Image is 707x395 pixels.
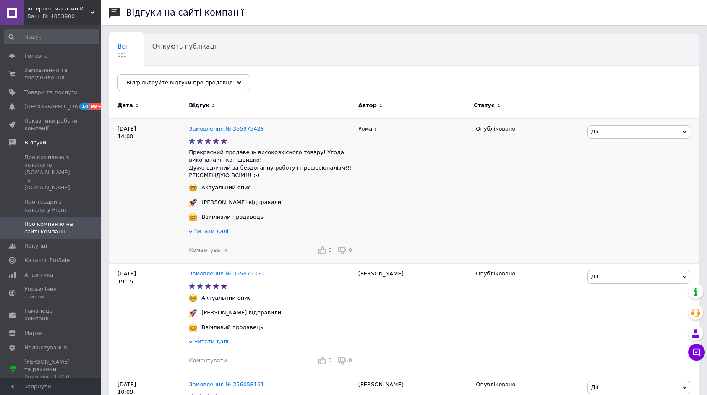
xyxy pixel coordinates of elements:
div: Опубліковано [476,270,581,277]
div: [DATE] 19:15 [109,264,189,374]
span: 0 [348,357,352,364]
span: Покупці [24,242,47,250]
span: Управління сайтом [24,285,78,301]
span: Головна [24,52,48,60]
div: [PERSON_NAME] відправили [199,199,283,206]
span: [DEMOGRAPHIC_DATA] [24,103,86,110]
div: Актуальний опис [199,184,253,191]
span: Дії [591,128,598,135]
span: Показники роботи компанії [24,117,78,132]
img: :hugging_face: [189,213,197,221]
span: Про компанію на сайті компанії [24,220,78,235]
span: 0 [328,247,331,253]
a: Замовлення № 355871353 [189,270,264,277]
div: Роман [354,118,472,264]
div: Коментувати [189,246,227,254]
span: Автор [358,102,377,109]
span: Відгук [189,102,209,109]
h1: Відгуки на сайті компанії [126,8,244,18]
span: Відгуки [24,139,46,146]
div: [PERSON_NAME] відправили [199,309,283,317]
img: :rocket: [189,198,197,207]
span: Товари та послуги [24,89,78,96]
span: 99+ [89,103,103,110]
a: Замовлення № 356058161 [189,381,264,387]
span: Коментувати [189,357,227,364]
div: Коментувати [189,357,227,364]
span: Гаманець компанії [24,307,78,322]
span: 0 [348,247,352,253]
span: 181 [117,52,127,58]
span: [PERSON_NAME] та рахунки [24,358,78,381]
div: Читати далі [189,228,354,237]
div: Ввічливий продавець [199,213,265,221]
span: Відфільтруйте відгуки про продавця [126,79,233,86]
div: Prom мікс 1 000 [24,373,78,381]
span: 14 [80,103,89,110]
a: Замовлення № 355975428 [189,126,264,132]
div: Опубліковано [476,381,581,388]
span: Дата [117,102,133,109]
div: Ваш ID: 4053980 [27,13,101,20]
img: :rocket: [189,309,197,317]
img: :hugging_face: [189,323,197,332]
div: [DATE] 14:00 [109,118,189,264]
span: Читати далі [194,338,228,345]
span: Опубліковані без комен... [117,75,203,82]
span: Про товари з каталогу Prom [24,198,78,213]
span: Маркет [24,330,46,337]
span: Коментувати [189,247,227,253]
div: Актуальний опис [199,294,253,302]
span: Каталог ProSale [24,256,70,264]
div: Ввічливий продавець [199,324,265,331]
span: Налаштування [24,344,67,351]
span: Замовлення та повідомлення [24,66,78,81]
div: Читати далі [189,338,354,348]
span: Статус [474,102,495,109]
input: Пошук [4,29,99,44]
span: Читати далі [194,228,228,234]
span: інтернет-магазин KLIK [27,5,90,13]
div: Опубліковані без коментаря [109,66,219,98]
span: Аналітика [24,271,53,279]
div: Опубліковано [476,125,581,133]
div: [PERSON_NAME] [354,264,472,374]
span: 0 [328,357,331,364]
span: Очікують публікації [152,43,218,50]
span: Всі [117,43,127,50]
span: Про компанію з каталогів [DOMAIN_NAME] та [DOMAIN_NAME] [24,154,78,192]
span: Дії [591,273,598,280]
span: Дії [591,384,598,390]
p: Прекрасний продавець високоякісного товару! Угода виконана чітко і швидко! Дуже вдячний за бездог... [189,149,354,179]
img: :nerd_face: [189,183,197,192]
img: :nerd_face: [189,294,197,302]
button: Чат з покупцем [688,344,705,361]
